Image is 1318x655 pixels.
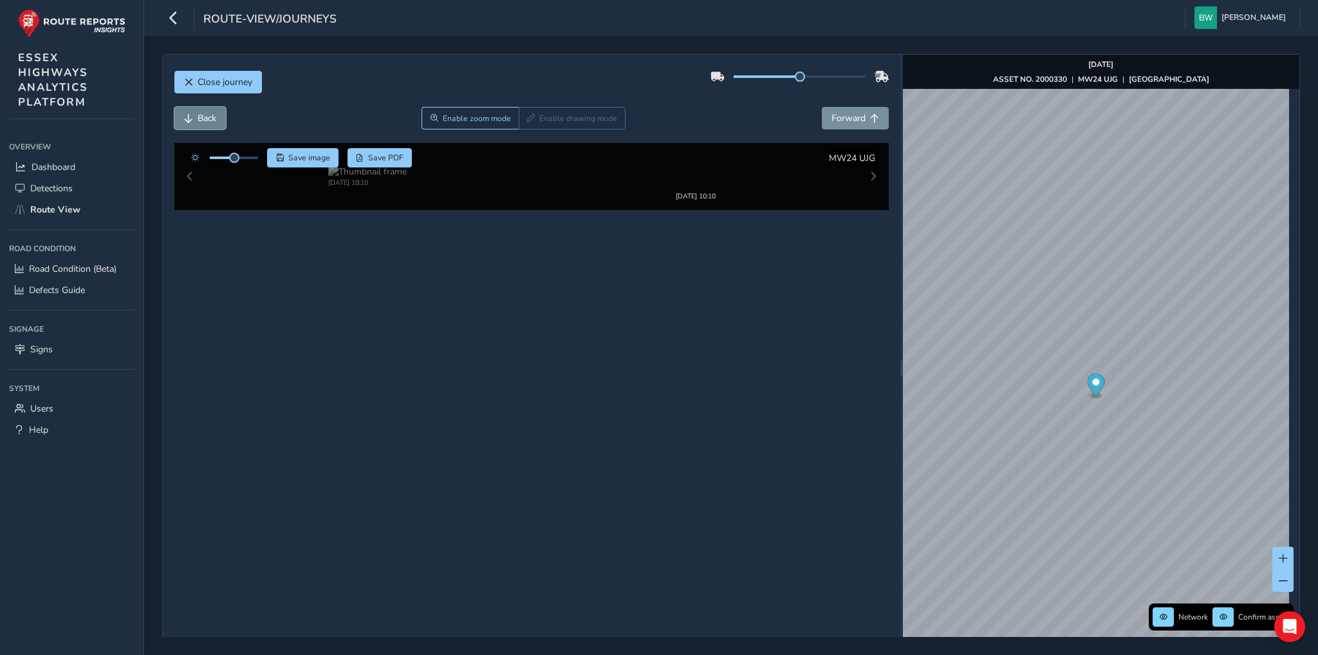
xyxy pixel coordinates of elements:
img: diamond-layout [1194,6,1217,29]
span: Users [30,403,53,415]
div: Signage [9,319,135,339]
span: Road Condition (Beta) [29,263,116,275]
strong: ASSET NO. 2000330 [993,74,1067,84]
span: Close journey [198,76,252,88]
span: Network [1178,612,1208,622]
span: Signs [30,343,53,356]
button: Zoom [422,107,519,129]
span: route-view/journeys [203,11,337,29]
button: Save [267,148,339,167]
a: Signs [9,339,135,360]
span: Detections [30,182,73,195]
a: Users [9,398,135,419]
div: Map marker [1087,374,1104,400]
span: Save PDF [368,153,404,163]
span: Route View [30,204,80,216]
span: Defects Guide [29,284,85,296]
a: Route View [9,199,135,220]
div: | | [993,74,1209,84]
button: Close journey [174,71,262,93]
strong: [GEOGRAPHIC_DATA] [1129,74,1209,84]
button: Forward [822,107,889,129]
div: Open Intercom Messenger [1274,611,1305,642]
div: [DATE] 10:10 [328,175,407,184]
span: Enable zoom mode [443,113,511,124]
button: [PERSON_NAME] [1194,6,1290,29]
button: PDF [348,148,413,167]
span: Save image [288,153,330,163]
a: Road Condition (Beta) [9,258,135,280]
strong: MW24 UJG [1078,74,1118,84]
span: Dashboard [32,161,75,173]
div: [DATE] 10:10 [656,175,735,184]
img: Thumbnail frame [328,162,407,175]
span: ESSEX HIGHWAYS ANALYTICS PLATFORM [18,50,88,109]
a: Dashboard [9,157,135,178]
button: Back [174,107,226,129]
div: System [9,379,135,398]
div: Overview [9,137,135,157]
span: Back [198,112,216,124]
img: Thumbnail frame [656,162,735,175]
span: Forward [831,112,866,124]
span: MW24 UJG [829,152,875,164]
span: [PERSON_NAME] [1221,6,1286,29]
a: Detections [9,178,135,199]
span: Confirm assets [1238,612,1290,622]
strong: [DATE] [1088,59,1113,70]
img: rr logo [18,9,125,38]
span: Help [29,424,48,436]
div: Road Condition [9,239,135,258]
a: Help [9,419,135,441]
a: Defects Guide [9,280,135,301]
